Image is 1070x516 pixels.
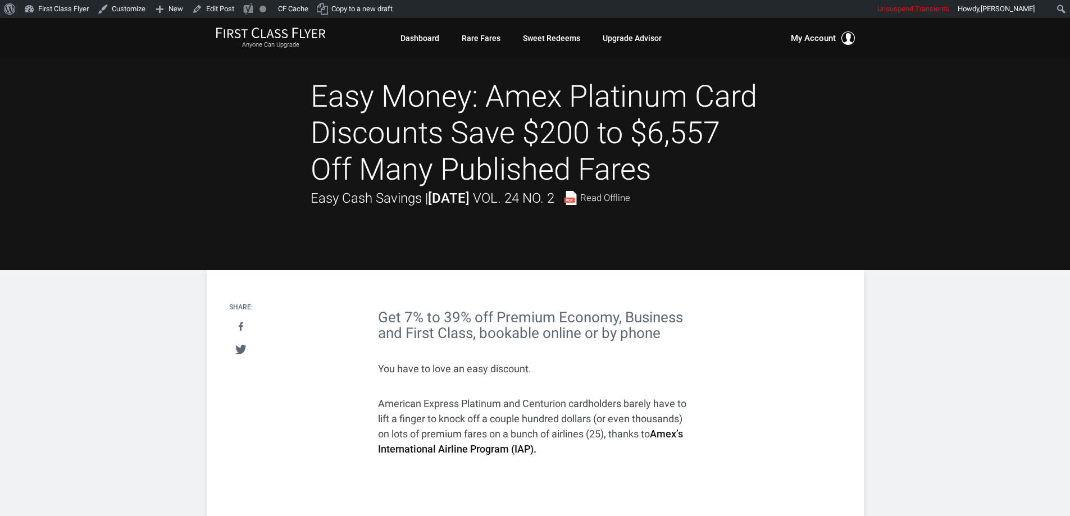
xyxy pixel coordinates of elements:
[216,27,326,39] img: First Class Flyer
[563,191,630,205] a: Read Offline
[428,190,470,206] strong: [DATE]
[216,41,326,49] small: Anyone Can Upgrade
[462,28,500,48] a: Rare Fares
[216,27,326,49] a: First Class FlyerAnyone Can Upgrade
[311,188,630,209] div: Easy Cash Savings |
[311,79,760,188] h1: Easy Money: Amex Platinum Card Discounts Save $200 to $6,557 Off Many Published Fares
[229,304,253,311] h4: Share:
[523,28,580,48] a: Sweet Redeems
[603,28,662,48] a: Upgrade Advisor
[563,191,577,205] img: pdf-file.svg
[791,31,855,45] button: My Account
[378,309,693,341] h2: Get 7% to 39% off Premium Economy, Business and First Class, bookable online or by phone
[981,4,1035,13] span: [PERSON_NAME]
[378,396,693,456] p: American Express Platinum and Centurion cardholders barely have to lift a finger to knock off a c...
[378,361,693,376] p: You have to love an easy discount.
[791,31,836,45] span: My Account
[229,317,252,337] a: Share
[378,428,683,455] strong: Amex’s International Airline Program (IAP).
[580,193,630,203] span: Read Offline
[877,4,949,13] span: Unsuspend Transients
[229,339,252,360] a: Tweet
[473,190,554,206] span: Vol. 24 No. 2
[400,28,439,48] a: Dashboard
